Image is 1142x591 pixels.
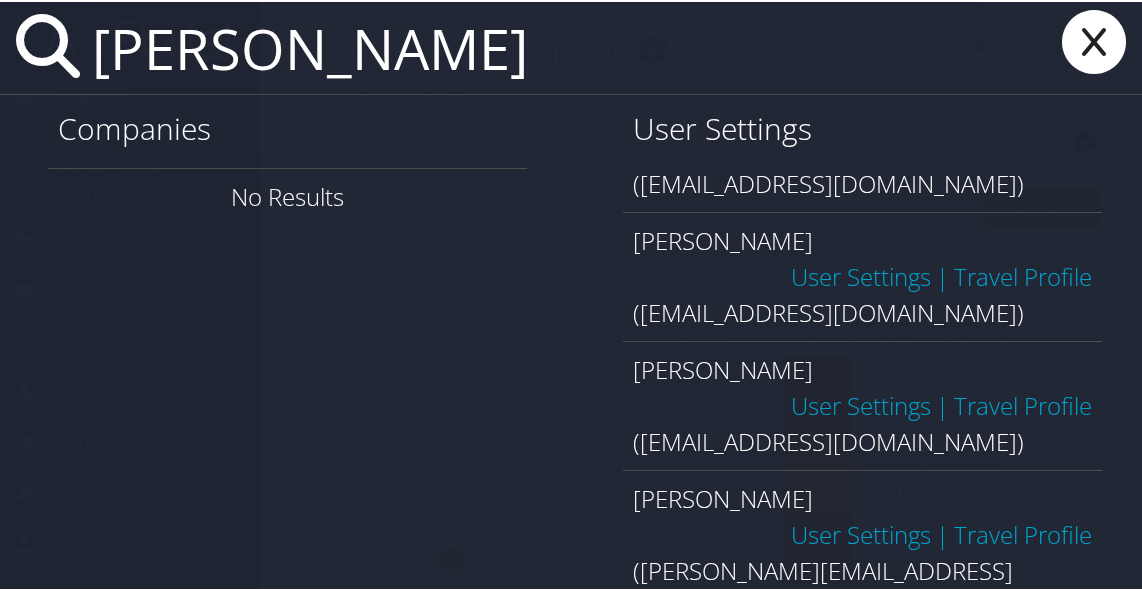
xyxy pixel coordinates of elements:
div: No Results [48,166,527,223]
a: View OBT Profile [954,516,1092,549]
div: ([EMAIL_ADDRESS][DOMAIN_NAME]) [633,257,1092,329]
h1: Companies [58,106,517,148]
a: View OBT Profile [954,387,1092,420]
a: View OBT Profile [954,258,1092,291]
div: ([EMAIL_ADDRESS][DOMAIN_NAME]) [633,386,1092,458]
a: User Settings [791,258,931,291]
span: [PERSON_NAME] [633,351,813,384]
span: [PERSON_NAME] [633,480,813,513]
span: | [931,516,954,549]
span: | [931,258,954,291]
span: | [931,387,954,420]
a: User Settings [791,387,931,420]
span: [PERSON_NAME] [633,222,813,255]
a: User Settings [791,516,931,549]
h1: User Settings [633,106,1092,148]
